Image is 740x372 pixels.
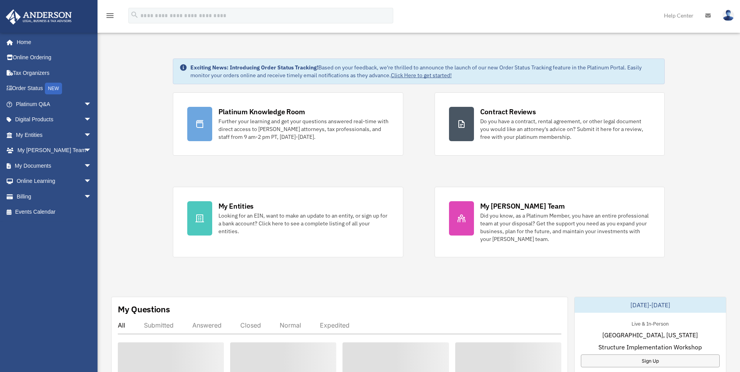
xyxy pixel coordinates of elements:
[45,83,62,94] div: NEW
[84,127,99,143] span: arrow_drop_down
[5,127,103,143] a: My Entitiesarrow_drop_down
[218,117,389,141] div: Further your learning and get your questions answered real-time with direct access to [PERSON_NAM...
[5,143,103,158] a: My [PERSON_NAME] Teamarrow_drop_down
[280,321,301,329] div: Normal
[598,342,702,352] span: Structure Implementation Workshop
[480,212,651,243] div: Did you know, as a Platinum Member, you have an entire professional team at your disposal? Get th...
[625,319,675,327] div: Live & In-Person
[144,321,174,329] div: Submitted
[602,330,698,340] span: [GEOGRAPHIC_DATA], [US_STATE]
[84,158,99,174] span: arrow_drop_down
[218,212,389,235] div: Looking for an EIN, want to make an update to an entity, or sign up for a bank account? Click her...
[320,321,350,329] div: Expedited
[5,174,103,189] a: Online Learningarrow_drop_down
[84,112,99,128] span: arrow_drop_down
[105,14,115,20] a: menu
[5,50,103,66] a: Online Ordering
[391,72,452,79] a: Click Here to get started!
[5,96,103,112] a: Platinum Q&Aarrow_drop_down
[575,297,726,313] div: [DATE]-[DATE]
[480,201,565,211] div: My [PERSON_NAME] Team
[84,189,99,205] span: arrow_drop_down
[173,92,403,156] a: Platinum Knowledge Room Further your learning and get your questions answered real-time with dire...
[130,11,139,19] i: search
[173,187,403,257] a: My Entities Looking for an EIN, want to make an update to an entity, or sign up for a bank accoun...
[5,112,103,128] a: Digital Productsarrow_drop_down
[84,96,99,112] span: arrow_drop_down
[218,201,254,211] div: My Entities
[480,117,651,141] div: Do you have a contract, rental agreement, or other legal document you would like an attorney's ad...
[105,11,115,20] i: menu
[192,321,222,329] div: Answered
[722,10,734,21] img: User Pic
[240,321,261,329] div: Closed
[5,81,103,97] a: Order StatusNEW
[435,92,665,156] a: Contract Reviews Do you have a contract, rental agreement, or other legal document you would like...
[480,107,536,117] div: Contract Reviews
[84,143,99,159] span: arrow_drop_down
[218,107,305,117] div: Platinum Knowledge Room
[5,189,103,204] a: Billingarrow_drop_down
[5,34,99,50] a: Home
[190,64,318,71] strong: Exciting News: Introducing Order Status Tracking!
[581,354,720,367] a: Sign Up
[5,65,103,81] a: Tax Organizers
[4,9,74,25] img: Anderson Advisors Platinum Portal
[190,64,658,79] div: Based on your feedback, we're thrilled to announce the launch of our new Order Status Tracking fe...
[118,321,125,329] div: All
[5,204,103,220] a: Events Calendar
[84,174,99,190] span: arrow_drop_down
[5,158,103,174] a: My Documentsarrow_drop_down
[118,303,170,315] div: My Questions
[435,187,665,257] a: My [PERSON_NAME] Team Did you know, as a Platinum Member, you have an entire professional team at...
